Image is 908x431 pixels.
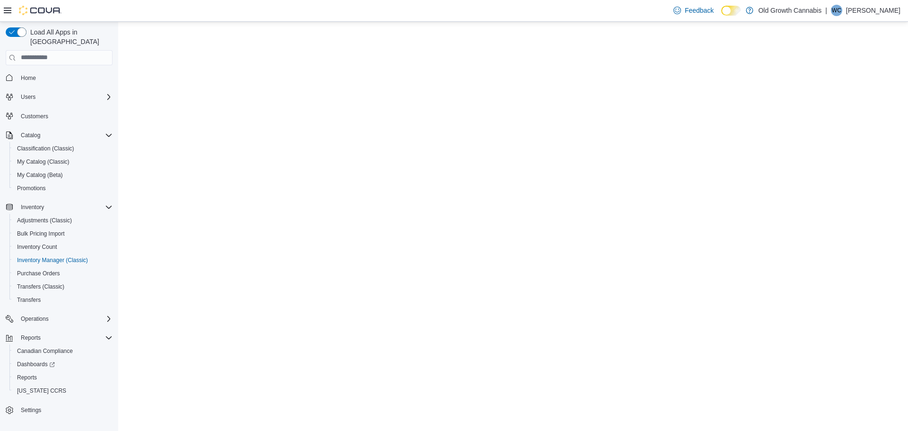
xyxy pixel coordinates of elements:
button: Bulk Pricing Import [9,227,116,240]
span: Canadian Compliance [13,345,113,357]
span: Feedback [685,6,714,15]
a: Bulk Pricing Import [13,228,69,239]
button: Catalog [17,130,44,141]
span: Dashboards [13,359,113,370]
span: [US_STATE] CCRS [17,387,66,395]
span: Reports [13,372,113,383]
span: Purchase Orders [17,270,60,277]
button: Catalog [2,129,116,142]
button: Customers [2,109,116,123]
button: Transfers [9,293,116,307]
button: Inventory [2,201,116,214]
a: Reports [13,372,41,383]
span: Reports [21,334,41,342]
p: Old Growth Cannabis [758,5,821,16]
span: Home [17,72,113,84]
a: [US_STATE] CCRS [13,385,70,396]
button: Settings [2,403,116,417]
button: Classification (Classic) [9,142,116,155]
button: Users [2,90,116,104]
a: Inventory Count [13,241,61,253]
a: Purchase Orders [13,268,64,279]
button: Home [2,71,116,85]
span: Dashboards [17,361,55,368]
span: Catalog [21,132,40,139]
span: Home [21,74,36,82]
span: Classification (Classic) [17,145,74,152]
button: Transfers (Classic) [9,280,116,293]
span: Canadian Compliance [17,347,73,355]
span: Purchase Orders [13,268,113,279]
span: Promotions [17,185,46,192]
span: Inventory Count [13,241,113,253]
div: Will Cummer [831,5,842,16]
a: My Catalog (Classic) [13,156,73,167]
button: Reports [2,331,116,344]
span: Settings [17,404,113,416]
img: Cova [19,6,61,15]
span: Inventory Count [17,243,57,251]
button: [US_STATE] CCRS [9,384,116,397]
button: Inventory Count [9,240,116,254]
a: Feedback [670,1,717,20]
button: Reports [17,332,44,343]
span: Bulk Pricing Import [13,228,113,239]
span: Catalog [17,130,113,141]
span: My Catalog (Beta) [13,169,113,181]
a: Home [17,72,40,84]
a: Inventory Manager (Classic) [13,255,92,266]
p: [PERSON_NAME] [846,5,900,16]
a: Transfers [13,294,44,306]
span: Transfers (Classic) [13,281,113,292]
span: My Catalog (Beta) [17,171,63,179]
span: Operations [21,315,49,323]
span: Inventory [17,202,113,213]
span: Customers [17,110,113,122]
span: Transfers [17,296,41,304]
a: Customers [17,111,52,122]
button: Operations [17,313,52,325]
span: Washington CCRS [13,385,113,396]
span: My Catalog (Classic) [17,158,70,166]
span: Customers [21,113,48,120]
button: My Catalog (Beta) [9,168,116,182]
span: Operations [17,313,113,325]
a: Adjustments (Classic) [13,215,76,226]
span: Users [21,93,35,101]
span: Inventory Manager (Classic) [13,255,113,266]
span: My Catalog (Classic) [13,156,113,167]
a: Classification (Classic) [13,143,78,154]
a: My Catalog (Beta) [13,169,67,181]
span: Bulk Pricing Import [17,230,65,237]
input: Dark Mode [721,6,741,16]
button: Operations [2,312,116,325]
span: Settings [21,406,41,414]
button: Adjustments (Classic) [9,214,116,227]
a: Dashboards [9,358,116,371]
a: Settings [17,405,45,416]
a: Dashboards [13,359,59,370]
span: Reports [17,332,113,343]
a: Promotions [13,183,50,194]
span: Transfers [13,294,113,306]
button: Canadian Compliance [9,344,116,358]
a: Transfers (Classic) [13,281,68,292]
p: | [825,5,827,16]
span: Transfers (Classic) [17,283,64,290]
span: Inventory [21,203,44,211]
a: Canadian Compliance [13,345,77,357]
span: Load All Apps in [GEOGRAPHIC_DATA] [26,27,113,46]
button: Reports [9,371,116,384]
button: Users [17,91,39,103]
span: Adjustments (Classic) [13,215,113,226]
button: Inventory Manager (Classic) [9,254,116,267]
span: Promotions [13,183,113,194]
button: Promotions [9,182,116,195]
button: My Catalog (Classic) [9,155,116,168]
span: WC [832,5,841,16]
span: Adjustments (Classic) [17,217,72,224]
span: Inventory Manager (Classic) [17,256,88,264]
span: Users [17,91,113,103]
span: Reports [17,374,37,381]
